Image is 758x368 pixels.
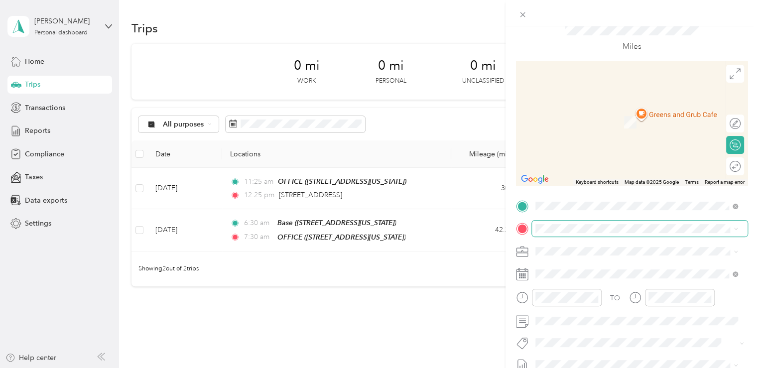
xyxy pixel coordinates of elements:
a: Open this area in Google Maps (opens a new window) [518,173,551,186]
p: Miles [622,40,641,53]
img: Google [518,173,551,186]
span: Map data ©2025 Google [625,179,679,185]
div: TO [610,293,620,303]
a: Terms (opens in new tab) [685,179,699,185]
button: Keyboard shortcuts [576,179,619,186]
iframe: Everlance-gr Chat Button Frame [702,312,758,368]
a: Report a map error [705,179,745,185]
